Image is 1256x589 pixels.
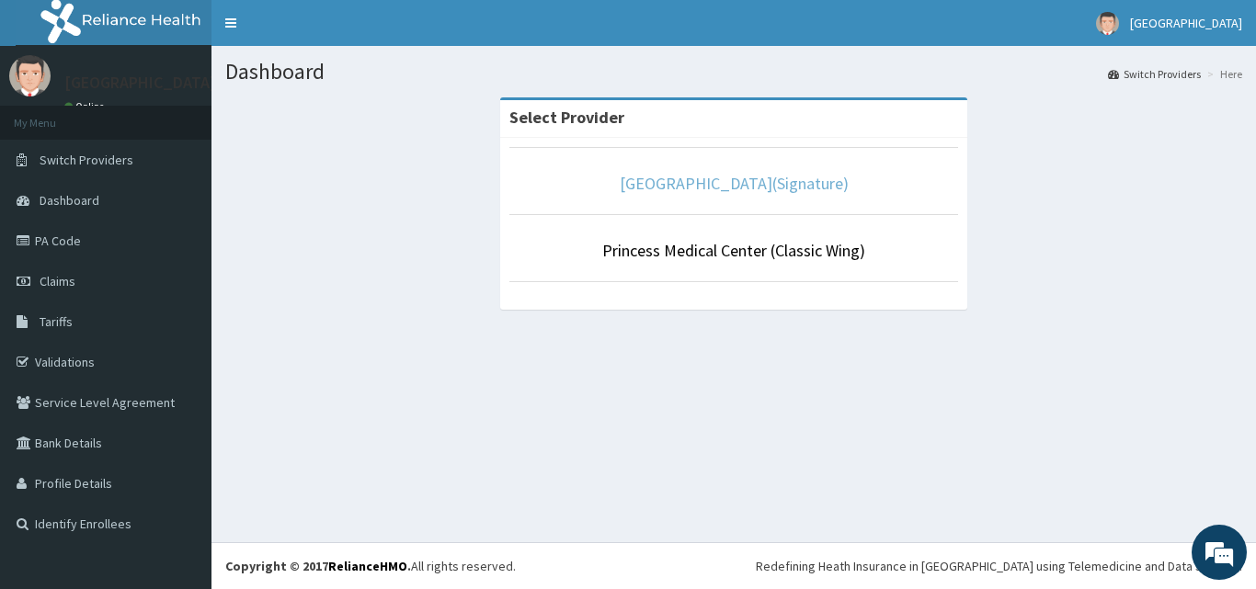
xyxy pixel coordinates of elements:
li: Here [1203,66,1242,82]
h1: Dashboard [225,60,1242,84]
span: Claims [40,273,75,289]
a: Online [64,100,108,113]
p: [GEOGRAPHIC_DATA] [64,74,216,91]
span: [GEOGRAPHIC_DATA] [1130,15,1242,31]
a: Switch Providers [1108,66,1201,82]
a: [GEOGRAPHIC_DATA](Signature) [620,173,849,194]
strong: Copyright © 2017 . [225,558,411,574]
img: User Image [9,55,51,96]
a: Princess Medical Center (Classic Wing) [602,240,865,261]
a: RelianceHMO [328,558,407,574]
div: Redefining Heath Insurance in [GEOGRAPHIC_DATA] using Telemedicine and Data Science! [756,557,1242,575]
span: Tariffs [40,313,73,330]
strong: Select Provider [509,107,624,128]
img: User Image [1096,12,1119,35]
span: Dashboard [40,192,99,209]
footer: All rights reserved. [211,542,1256,589]
span: Switch Providers [40,152,133,168]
